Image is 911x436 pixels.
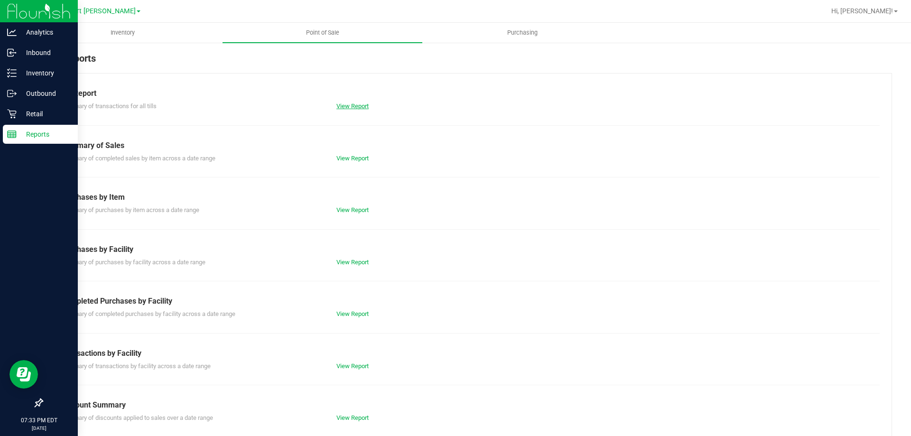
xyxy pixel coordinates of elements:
[42,51,892,73] div: POS Reports
[9,360,38,389] iframe: Resource center
[336,155,369,162] a: View Report
[53,7,136,15] span: New Port [PERSON_NAME]
[7,109,17,119] inline-svg: Retail
[336,259,369,266] a: View Report
[61,244,873,255] div: Purchases by Facility
[293,28,352,37] span: Point of Sale
[61,362,211,370] span: Summary of transactions by facility across a date range
[17,27,74,38] p: Analytics
[831,7,893,15] span: Hi, [PERSON_NAME]!
[7,68,17,78] inline-svg: Inventory
[61,399,873,411] div: Discount Summary
[336,362,369,370] a: View Report
[17,129,74,140] p: Reports
[61,310,235,317] span: Summary of completed purchases by facility across a date range
[336,102,369,110] a: View Report
[61,140,873,151] div: Summary of Sales
[61,206,199,213] span: Summary of purchases by item across a date range
[61,88,873,99] div: Till Report
[61,296,873,307] div: Completed Purchases by Facility
[17,108,74,120] p: Retail
[17,47,74,58] p: Inbound
[61,192,873,203] div: Purchases by Item
[61,155,215,162] span: Summary of completed sales by item across a date range
[17,67,74,79] p: Inventory
[7,89,17,98] inline-svg: Outbound
[7,28,17,37] inline-svg: Analytics
[61,414,213,421] span: Summary of discounts applied to sales over a date range
[336,310,369,317] a: View Report
[23,23,223,43] a: Inventory
[223,23,422,43] a: Point of Sale
[494,28,550,37] span: Purchasing
[422,23,622,43] a: Purchasing
[7,48,17,57] inline-svg: Inbound
[98,28,148,37] span: Inventory
[4,425,74,432] p: [DATE]
[61,348,873,359] div: Transactions by Facility
[61,102,157,110] span: Summary of transactions for all tills
[17,88,74,99] p: Outbound
[7,130,17,139] inline-svg: Reports
[336,414,369,421] a: View Report
[61,259,205,266] span: Summary of purchases by facility across a date range
[336,206,369,213] a: View Report
[4,416,74,425] p: 07:33 PM EDT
